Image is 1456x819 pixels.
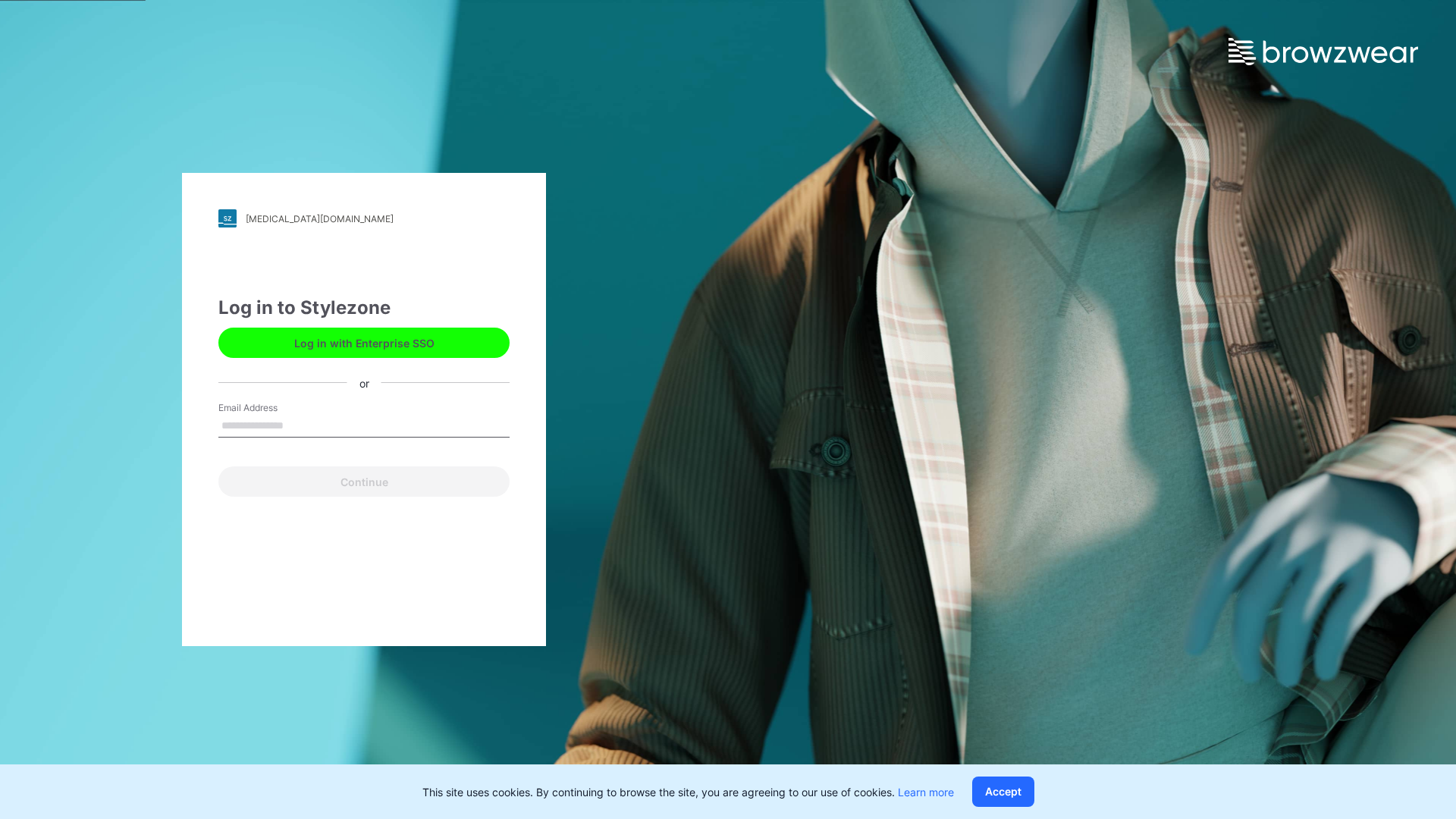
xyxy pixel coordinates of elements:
[1228,38,1418,65] img: browzwear-logo.e42bd6dac1945053ebaf764b6aa21510.svg
[972,777,1034,807] button: Accept
[422,784,954,800] p: This site uses cookies. By continuing to browse the site, you are agreeing to our use of cookies.
[898,786,954,799] a: Learn more
[218,209,510,227] a: [MEDICAL_DATA][DOMAIN_NAME]
[246,213,394,224] div: [MEDICAL_DATA][DOMAIN_NAME]
[218,401,325,415] label: Email Address
[347,375,381,391] div: or
[218,294,510,322] div: Log in to Stylezone
[218,328,510,358] button: Log in with Enterprise SSO
[218,209,237,227] img: stylezone-logo.562084cfcfab977791bfbf7441f1a819.svg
